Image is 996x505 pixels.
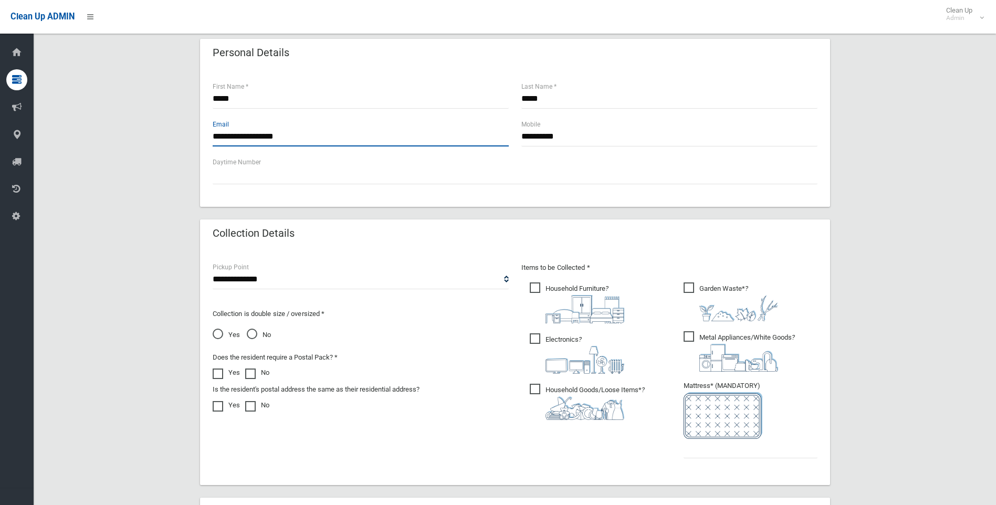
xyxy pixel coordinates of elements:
span: Garden Waste* [684,282,778,321]
p: Collection is double size / oversized * [213,308,509,320]
small: Admin [946,14,972,22]
label: No [245,366,269,379]
label: Does the resident require a Postal Pack? * [213,351,338,364]
span: Household Furniture [530,282,624,323]
header: Collection Details [200,223,307,244]
img: b13cc3517677393f34c0a387616ef184.png [546,396,624,420]
span: No [247,329,271,341]
label: Yes [213,366,240,379]
span: Electronics [530,333,624,374]
label: No [245,399,269,412]
i: ? [699,333,795,372]
i: ? [699,285,778,321]
span: Household Goods/Loose Items* [530,384,645,420]
img: e7408bece873d2c1783593a074e5cb2f.png [684,392,762,439]
header: Personal Details [200,43,302,63]
span: Metal Appliances/White Goods [684,331,795,372]
span: Clean Up ADMIN [11,12,75,22]
p: Items to be Collected * [521,261,817,274]
i: ? [546,335,624,374]
img: 394712a680b73dbc3d2a6a3a7ffe5a07.png [546,346,624,374]
label: Yes [213,399,240,412]
img: 4fd8a5c772b2c999c83690221e5242e0.png [699,295,778,321]
span: Yes [213,329,240,341]
span: Clean Up [941,6,983,22]
i: ? [546,386,645,420]
label: Is the resident's postal address the same as their residential address? [213,383,420,396]
span: Mattress* (MANDATORY) [684,382,817,439]
i: ? [546,285,624,323]
img: 36c1b0289cb1767239cdd3de9e694f19.png [699,344,778,372]
img: aa9efdbe659d29b613fca23ba79d85cb.png [546,295,624,323]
